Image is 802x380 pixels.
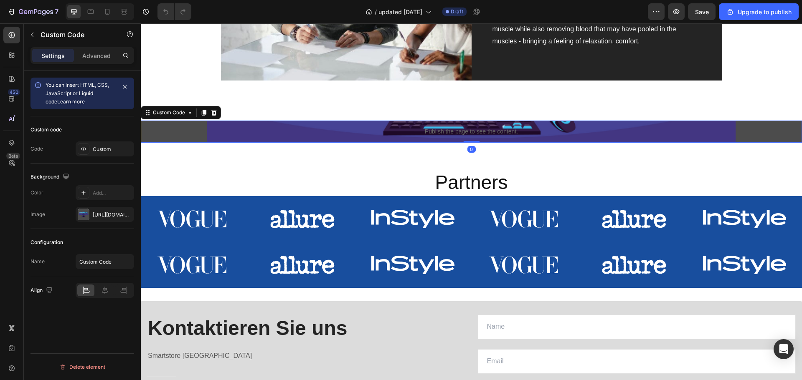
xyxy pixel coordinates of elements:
button: Save [688,3,716,20]
p: Settings [41,51,65,60]
img: gempages_568588288374342688-0fb24b39-6e3e-444a-a6d6-24f41304c552.svg [442,179,545,212]
span: / [375,8,377,16]
div: Delete element [59,362,105,372]
div: Undo/Redo [157,3,191,20]
span: Draft [451,8,463,15]
div: Custom [93,146,132,153]
div: 450 [8,89,20,96]
div: Add... [93,189,132,197]
div: Background [30,171,71,183]
div: Image [30,211,45,218]
img: gempages_568588288374342688-86d928c1-e015-4637-bcc1-17feaac17fe5.svg [221,179,323,212]
h2: Kontaktieren Sie uns [6,291,325,319]
button: 7 [3,3,62,20]
div: Color [30,189,43,196]
button: Upgrade to publish [719,3,799,20]
button: Delete element [30,360,134,374]
span: Save [695,8,709,15]
div: Upgrade to publish [726,8,792,16]
div: Code [30,145,43,153]
iframe: Design area [141,23,802,380]
p: Advanced [82,51,111,60]
div: Custom code [30,126,62,133]
img: gempages_568588288374342688-86d928c1-e015-4637-bcc1-17feaac17fe5.svg [553,225,655,258]
span: You can insert HTML, CSS, JavaScript or Liquid code [46,82,109,105]
input: Email [337,326,655,350]
img: gempages_568588288374342688-86d928c1-e015-4637-bcc1-17feaac17fe5.svg [221,225,323,258]
p: Custom Code [41,30,112,40]
div: Open Intercom Messenger [774,339,794,359]
img: gempages_568588288374342688-86d928c1-e015-4637-bcc1-17feaac17fe5.svg [553,179,655,212]
input: Name [337,291,655,316]
span: updated [DATE] [378,8,422,16]
a: Learn more [57,98,85,105]
img: gempages_568588288374342688-b10d70e1-4ed6-42d4-ab57-a1e2ecb77f68.svg [332,179,434,212]
div: [URL][DOMAIN_NAME] [93,211,132,219]
p: 7 [55,7,58,17]
div: Custom Code [10,86,46,93]
img: gempages_568588288374342688-0fb24b39-6e3e-444a-a6d6-24f41304c552.svg [442,225,545,258]
div: Align [30,285,54,296]
p: Smartstore [GEOGRAPHIC_DATA] [7,327,324,339]
img: gempages_568588288374342688-0fb24b39-6e3e-444a-a6d6-24f41304c552.svg [111,225,213,258]
div: Configuration [30,239,63,246]
div: 0 [327,123,335,129]
img: gempages_568588288374342688-b10d70e1-4ed6-42d4-ab57-a1e2ecb77f68.svg [332,225,434,258]
div: Beta [6,153,20,159]
img: gempages_568588288374342688-0fb24b39-6e3e-444a-a6d6-24f41304c552.svg [111,179,213,212]
div: Name [30,258,45,265]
